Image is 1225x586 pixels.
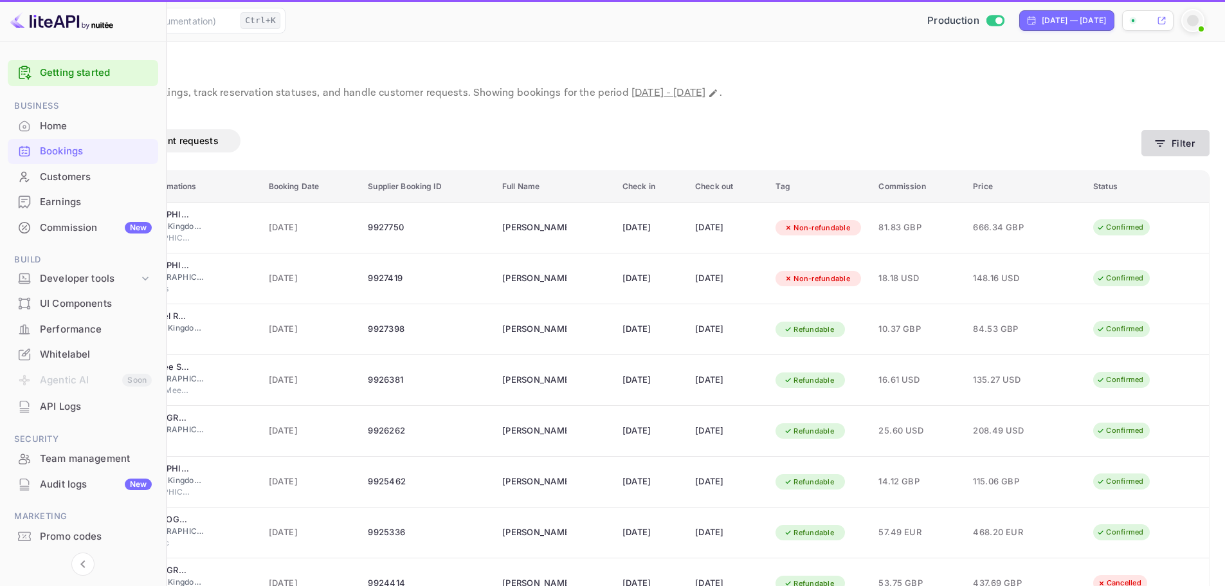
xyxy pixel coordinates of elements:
div: Refundable [776,423,842,439]
span: [GEOGRAPHIC_DATA] [141,373,205,385]
p: Bookings [15,57,1210,83]
span: 10.37 GBP [878,322,957,336]
div: Whitelabel [8,342,158,367]
th: Full Name [495,171,615,203]
div: [DATE] [695,522,760,543]
div: Confirmed [1088,524,1152,540]
div: 9926381 [368,370,487,390]
span: 468.20 EUR [973,526,1037,540]
div: New [125,222,152,233]
span: [DATE] [269,271,353,286]
a: Promo codes [8,524,158,548]
div: Non-refundable [776,271,858,287]
th: Supplier Booking ID [360,171,495,203]
span: 16.61 USD [878,373,957,387]
div: Audit logs [40,477,152,492]
a: API Logs [8,394,158,418]
div: Customers [8,165,158,190]
div: Katie Barlow [502,472,567,492]
a: Whitelabel [8,342,158,366]
div: Earnings [40,195,152,210]
div: 9925336 [368,522,487,543]
a: Earnings [8,190,158,214]
a: Audit logsNew [8,472,158,496]
div: Colm Murphy [502,319,567,340]
span: Build [8,253,158,267]
div: Bookings [40,144,152,159]
div: CommissionNew [8,215,158,241]
div: 9925462 [368,472,487,492]
div: Commission [40,221,152,235]
div: [DATE] [695,217,760,238]
div: [DATE] [622,319,680,340]
div: Mallory Ferguson [502,268,567,289]
span: 135.27 USD [973,373,1037,387]
div: [DATE] [695,472,760,492]
div: [DATE] [622,217,680,238]
div: Confirmed [1088,321,1152,337]
span: 81.83 GBP [878,221,957,235]
div: UI Components [40,297,152,311]
div: [DATE] — [DATE] [1042,15,1106,26]
div: [DATE] [622,370,680,390]
div: Performance [8,317,158,342]
th: Check in [615,171,687,203]
span: 57.49 EUR [878,526,957,540]
th: Hotel informations [119,171,260,203]
span: 25.60 USD [878,424,957,438]
div: Developer tools [40,271,139,286]
div: Earnings [8,190,158,215]
div: [DATE] [622,522,680,543]
div: 9927750 [368,217,487,238]
div: [DATE] [695,370,760,390]
div: [DATE] [695,319,760,340]
div: Refundable [776,474,842,490]
span: United Kingdom of [GEOGRAPHIC_DATA] and [GEOGRAPHIC_DATA] [141,322,205,334]
a: Customers [8,165,158,188]
span: 18.18 USD [878,271,957,286]
div: New [125,479,152,490]
span: [GEOGRAPHIC_DATA] [141,526,205,537]
img: LiteAPI logo [10,10,113,31]
th: Commission [871,171,965,203]
div: Audit logsNew [8,472,158,497]
div: Sadie Taylor [502,217,567,238]
span: Amendment requests [123,135,219,146]
th: Price [965,171,1085,203]
a: UI Components [8,291,158,315]
span: 14.12 GBP [878,475,957,489]
th: Booking Date [261,171,361,203]
div: Refundable [776,525,842,541]
div: Team management [40,452,152,466]
div: [DATE] [695,268,760,289]
div: [DATE] [622,472,680,492]
div: Team management [8,446,158,472]
div: Refundable [776,372,842,389]
span: [GEOGRAPHIC_DATA] [141,424,205,435]
div: 9927419 [368,268,487,289]
div: API Logs [8,394,158,419]
span: [DATE] [269,475,353,489]
span: Production [927,14,979,28]
span: [DATE] [269,322,353,336]
span: 84.53 GBP [973,322,1037,336]
div: Non-refundable [776,220,858,236]
span: United Kingdom of [GEOGRAPHIC_DATA] and [GEOGRAPHIC_DATA] [141,221,205,232]
div: Home [40,119,152,134]
span: Business [8,99,158,113]
th: Status [1085,171,1209,203]
div: Confirmed [1088,372,1152,388]
div: Bookings [8,139,158,164]
div: API Logs [40,399,152,414]
span: [DATE] [269,424,353,438]
div: Promo codes [40,529,152,544]
span: Security [8,432,158,446]
div: [DATE] [622,268,680,289]
div: 9927398 [368,319,487,340]
div: Whitelabel [40,347,152,362]
div: [DATE] [622,421,680,441]
span: [DATE] [269,373,353,387]
th: Check out [687,171,768,203]
div: Pinwen Storey [502,370,567,390]
div: Home [8,114,158,139]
